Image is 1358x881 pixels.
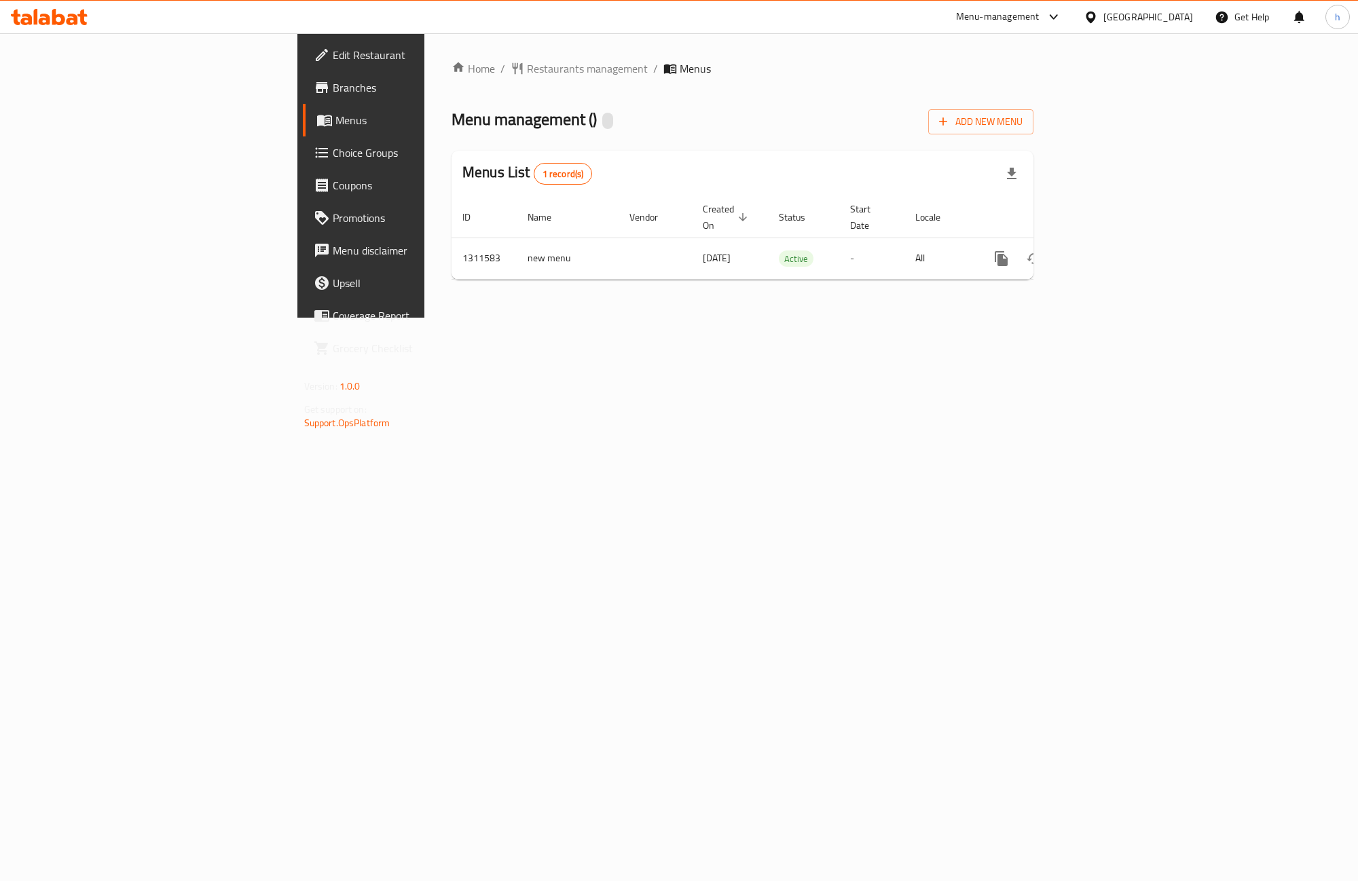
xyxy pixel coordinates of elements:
[333,145,513,161] span: Choice Groups
[333,47,513,63] span: Edit Restaurant
[915,209,958,225] span: Locale
[703,201,752,233] span: Created On
[462,162,592,185] h2: Menus List
[303,169,524,202] a: Coupons
[303,71,524,104] a: Branches
[339,377,361,395] span: 1.0.0
[303,136,524,169] a: Choice Groups
[534,168,592,181] span: 1 record(s)
[928,109,1033,134] button: Add New Menu
[680,60,711,77] span: Menus
[303,332,524,364] a: Grocery Checklist
[462,209,488,225] span: ID
[335,112,513,128] span: Menus
[939,113,1023,130] span: Add New Menu
[779,250,813,267] div: Active
[974,197,1126,238] th: Actions
[528,209,569,225] span: Name
[333,79,513,96] span: Branches
[904,238,974,279] td: All
[956,9,1040,25] div: Menu-management
[839,238,904,279] td: -
[995,157,1028,190] div: Export file
[304,400,367,418] span: Get support on:
[333,210,513,226] span: Promotions
[452,60,1033,77] nav: breadcrumb
[517,238,619,279] td: new menu
[333,177,513,193] span: Coupons
[303,234,524,267] a: Menu disclaimer
[452,104,597,134] span: Menu management ( )
[703,249,731,267] span: [DATE]
[333,242,513,259] span: Menu disclaimer
[1335,10,1340,24] span: h
[511,60,648,77] a: Restaurants management
[779,251,813,267] span: Active
[333,307,513,324] span: Coverage Report
[303,267,524,299] a: Upsell
[303,104,524,136] a: Menus
[850,201,888,233] span: Start Date
[1018,242,1050,275] button: Change Status
[304,377,337,395] span: Version:
[629,209,676,225] span: Vendor
[527,60,648,77] span: Restaurants management
[304,414,390,432] a: Support.OpsPlatform
[779,209,823,225] span: Status
[333,275,513,291] span: Upsell
[303,202,524,234] a: Promotions
[1103,10,1193,24] div: [GEOGRAPHIC_DATA]
[653,60,658,77] li: /
[452,197,1126,280] table: enhanced table
[303,299,524,332] a: Coverage Report
[333,340,513,356] span: Grocery Checklist
[534,163,593,185] div: Total records count
[303,39,524,71] a: Edit Restaurant
[985,242,1018,275] button: more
